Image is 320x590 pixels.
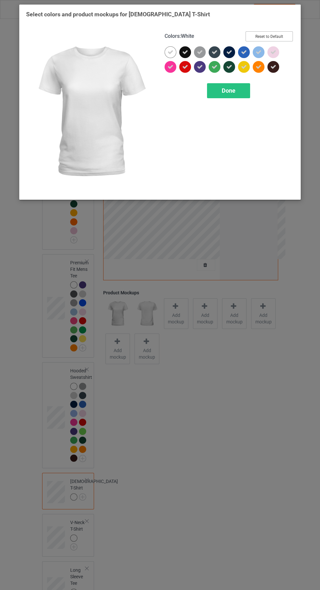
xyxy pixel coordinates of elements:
span: Colors [165,33,180,39]
span: Select colors and product mockups for [DEMOGRAPHIC_DATA] T-Shirt [26,11,210,18]
span: White [181,33,194,39]
img: regular.jpg [26,31,155,193]
h4: : [165,33,194,40]
span: Done [222,87,235,94]
button: Reset to Default [246,31,293,41]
